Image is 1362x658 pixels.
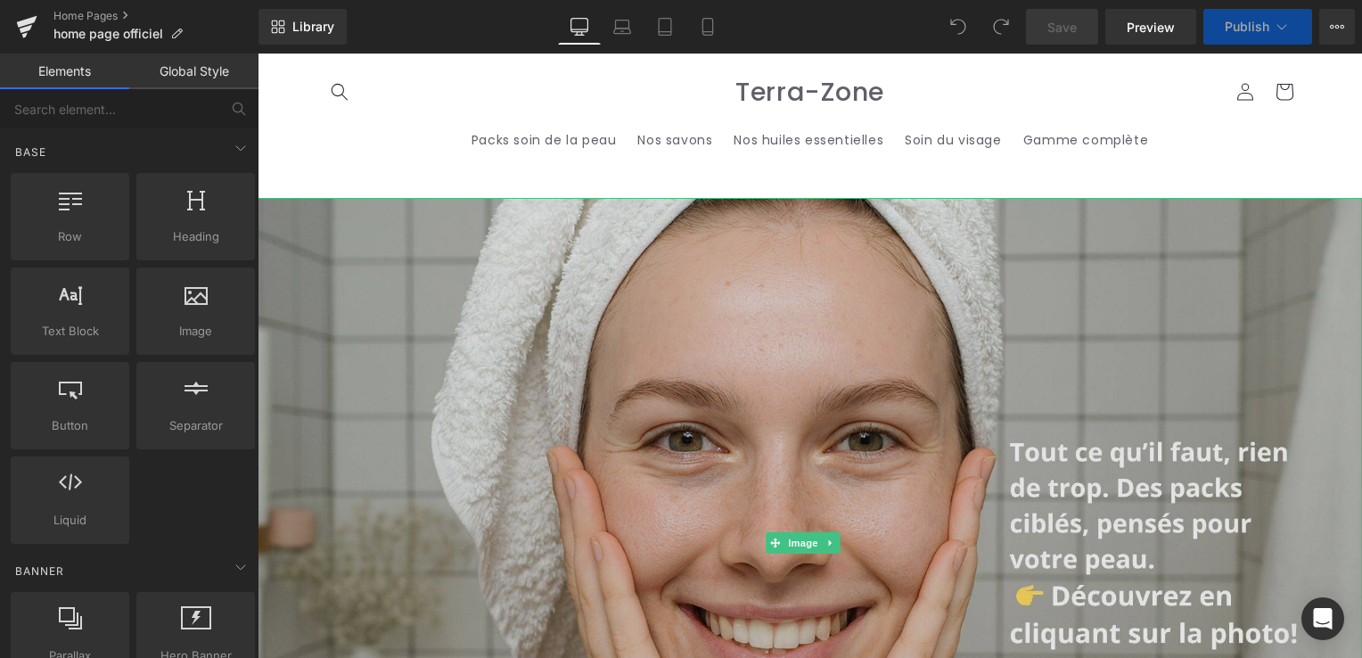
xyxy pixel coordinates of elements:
[564,479,583,500] a: Expand / Collapse
[214,78,359,95] span: Packs soin de la peau
[369,68,465,105] a: Nos savons
[380,78,455,95] span: Nos savons
[686,9,729,45] a: Mobile
[16,322,124,341] span: Text Block
[983,9,1019,45] button: Redo
[644,9,686,45] a: Tablet
[940,9,976,45] button: Undo
[1127,18,1175,37] span: Preview
[766,78,890,95] span: Gamme complète
[1105,9,1196,45] a: Preview
[1203,9,1312,45] button: Publish
[755,68,901,105] a: Gamme complète
[16,416,124,435] span: Button
[471,19,633,58] a: Terra-Zone
[1301,597,1344,640] div: Open Intercom Messenger
[16,227,124,246] span: Row
[142,227,250,246] span: Heading
[478,21,627,56] span: Terra-Zone
[53,27,163,41] span: home page officiel
[1225,20,1269,34] span: Publish
[258,9,347,45] a: New Library
[292,19,334,35] span: Library
[1047,18,1077,37] span: Save
[13,563,66,580] span: Banner
[476,78,626,95] span: Nos huiles essentielles
[203,68,370,105] a: Packs soin de la peau
[129,53,258,89] a: Global Style
[62,19,102,58] summary: Recherche
[142,322,250,341] span: Image
[558,9,601,45] a: Desktop
[53,9,258,23] a: Home Pages
[647,78,743,95] span: Soin du visage
[142,416,250,435] span: Separator
[1319,9,1355,45] button: More
[636,68,754,105] a: Soin du visage
[601,9,644,45] a: Laptop
[527,479,564,500] span: Image
[465,68,636,105] a: Nos huiles essentielles
[13,144,48,160] span: Base
[16,511,124,530] span: Liquid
